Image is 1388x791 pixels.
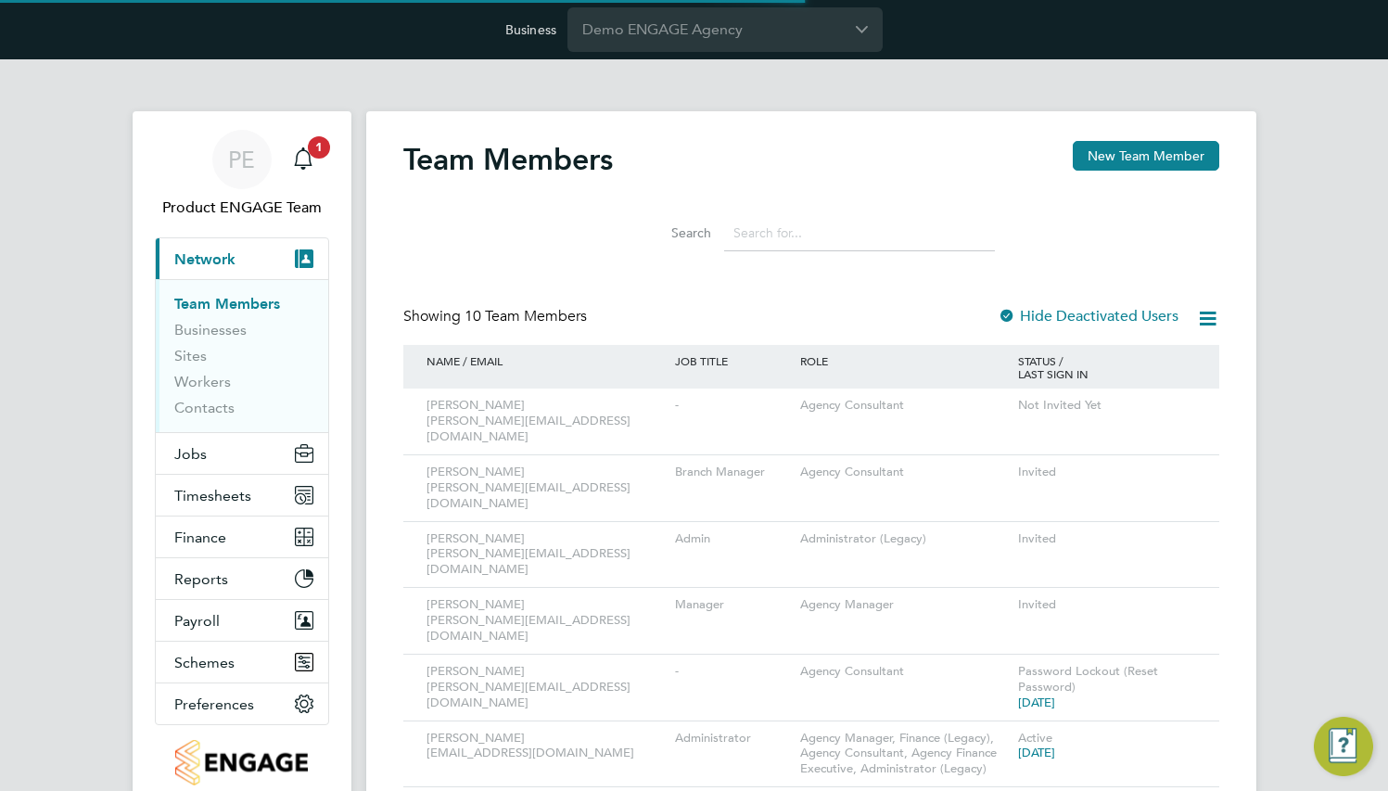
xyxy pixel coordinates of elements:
[796,588,1013,622] div: Agency Manager
[174,321,247,338] a: Businesses
[174,399,235,416] a: Contacts
[308,136,330,159] span: 1
[174,250,236,268] span: Network
[1013,345,1201,389] div: STATUS / LAST SIGN IN
[670,455,795,490] div: Branch Manager
[174,295,280,313] a: Team Members
[796,522,1013,556] div: Administrator (Legacy)
[670,389,795,423] div: -
[174,654,235,671] span: Schemes
[1013,655,1201,721] div: Password Lockout (Reset Password)
[1013,455,1201,490] div: Invited
[998,307,1178,325] label: Hide Deactivated Users
[670,522,795,556] div: Admin
[156,475,328,516] button: Timesheets
[465,307,587,325] span: 10 Team Members
[422,455,671,521] div: [PERSON_NAME] [PERSON_NAME][EMAIL_ADDRESS][DOMAIN_NAME]
[670,655,795,689] div: -
[796,655,1013,689] div: Agency Consultant
[505,21,556,38] label: Business
[796,721,1013,787] div: Agency Manager, Finance (Legacy), Agency Consultant, Agency Finance Executive, Administrator (Leg...
[174,347,207,364] a: Sites
[1018,745,1055,760] span: [DATE]
[174,445,207,463] span: Jobs
[156,238,328,279] button: Network
[156,683,328,724] button: Preferences
[1013,522,1201,556] div: Invited
[422,588,671,654] div: [PERSON_NAME] [PERSON_NAME][EMAIL_ADDRESS][DOMAIN_NAME]
[1013,389,1201,423] div: Not Invited Yet
[156,558,328,599] button: Reports
[628,224,711,241] label: Search
[403,307,591,326] div: Showing
[285,130,322,189] a: 1
[155,740,329,785] a: Go to home page
[670,588,795,622] div: Manager
[175,740,309,785] img: engagetech3-logo-retina.png
[670,345,795,376] div: JOB TITLE
[422,389,671,454] div: [PERSON_NAME] [PERSON_NAME][EMAIL_ADDRESS][DOMAIN_NAME]
[796,389,1013,423] div: Agency Consultant
[156,279,328,432] div: Network
[796,345,1013,376] div: ROLE
[156,517,328,557] button: Finance
[174,695,254,713] span: Preferences
[724,215,995,251] input: Search for...
[1013,588,1201,622] div: Invited
[422,655,671,721] div: [PERSON_NAME] [PERSON_NAME][EMAIL_ADDRESS][DOMAIN_NAME]
[174,373,231,390] a: Workers
[174,570,228,588] span: Reports
[174,487,251,504] span: Timesheets
[174,612,220,630] span: Payroll
[1073,141,1219,171] button: New Team Member
[422,522,671,588] div: [PERSON_NAME] [PERSON_NAME][EMAIL_ADDRESS][DOMAIN_NAME]
[156,642,328,683] button: Schemes
[155,197,329,219] span: Product ENGAGE Team
[1314,717,1373,776] button: Engage Resource Center
[796,455,1013,490] div: Agency Consultant
[1013,721,1201,772] div: Active
[670,721,795,756] div: Administrator
[422,345,671,376] div: NAME / EMAIL
[403,141,613,178] h2: Team Members
[228,147,255,172] span: PE
[1018,695,1055,710] span: [DATE]
[422,721,671,772] div: [PERSON_NAME] [EMAIL_ADDRESS][DOMAIN_NAME]
[156,600,328,641] button: Payroll
[174,529,226,546] span: Finance
[155,130,329,219] a: PEProduct ENGAGE Team
[156,433,328,474] button: Jobs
